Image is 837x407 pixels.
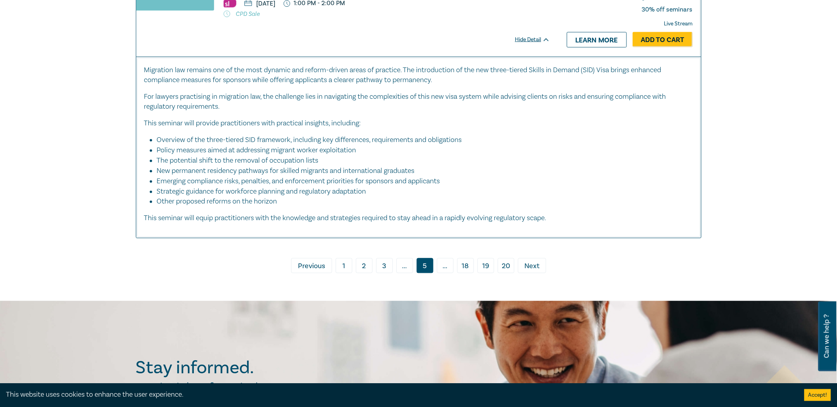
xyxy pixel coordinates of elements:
[157,177,685,187] li: Emerging compliance risks, penalties, and enforcement priorities for sponsors and applicants
[498,258,514,273] a: 20
[144,213,693,224] p: This seminar will equip practitioners with the knowledge and strategies required to stay ahead in...
[144,119,693,129] p: This seminar will provide practitioners with practical insights, including:
[477,258,494,273] a: 19
[144,92,693,112] p: For lawyers practising in migration law, the challenge lies in navigating the complexities of thi...
[417,258,433,273] a: 5
[823,306,831,367] span: Can we help ?
[144,65,693,86] p: Migration law remains one of the most dynamic and reform-driven areas of practice. The introducti...
[157,146,685,156] li: Policy measures aimed at addressing migrant worker exploitation
[633,32,693,47] a: Add to Cart
[157,135,685,146] li: Overview of the three-tiered SID framework, including key differences, requirements and obligations
[298,261,325,272] span: Previous
[136,358,323,378] h2: Stay informed.
[336,258,352,273] a: 1
[157,156,685,166] li: The potential shift to the removal of occupation lists
[376,258,393,273] a: 3
[244,0,276,7] p: [DATE]
[6,390,793,400] div: This website uses cookies to enhance the user experience.
[157,197,693,207] li: Other proposed reforms on the horizon
[291,258,332,273] a: Previous
[157,187,685,197] li: Strategic guidance for workforce planning and regulatory adaptation
[437,258,454,273] span: ...
[356,258,373,273] a: 2
[804,389,831,401] button: Accept cookies
[515,36,559,44] div: Hide Detail
[567,32,627,47] a: Learn more
[518,258,546,273] a: Next
[457,258,474,273] a: 18
[664,20,693,27] strong: Live Stream
[157,166,685,177] li: New permanent residency pathways for skilled migrants and international graduates
[224,10,550,18] p: CPD Sale
[642,6,693,13] div: 30% off seminars
[524,261,539,272] span: Next
[396,258,413,273] span: ...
